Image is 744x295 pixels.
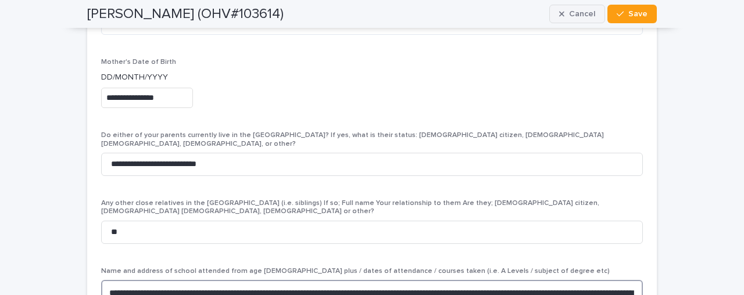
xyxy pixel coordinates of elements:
p: DD/MONTH/YYYY [101,71,643,84]
button: Cancel [549,5,605,23]
button: Save [607,5,657,23]
span: Cancel [569,10,595,18]
span: Do either of your parents currently live in the [GEOGRAPHIC_DATA]? If yes, what is their status: ... [101,132,604,147]
span: Save [628,10,648,18]
span: Any other close relatives in the [GEOGRAPHIC_DATA] (i.e. siblings) If so; Full name Your relation... [101,200,599,215]
span: Name and address of school attended from age [DEMOGRAPHIC_DATA] plus / dates of attendance / cour... [101,268,610,275]
span: Mother's Date of Birth [101,59,176,66]
h2: [PERSON_NAME] (OHV#103614) [87,6,284,23]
